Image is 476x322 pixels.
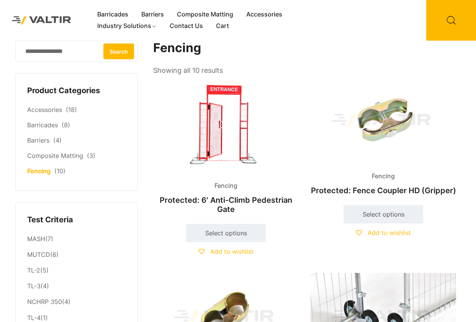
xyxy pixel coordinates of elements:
a: Add to wishlist [356,229,411,237]
a: Accessories [240,9,289,20]
li: (7) [27,231,126,247]
a: Select options for “Fence Coupler HD (Gripper)” [344,205,423,223]
a: MUTCD [27,251,50,258]
a: TL-2 [27,266,40,274]
a: Fencing [27,167,51,175]
a: MASH [27,235,45,243]
h4: Test Criteria [27,214,126,226]
button: Search [103,43,134,59]
span: (10) [54,167,65,175]
span: (18) [66,106,77,113]
span: Fencing [209,180,243,192]
a: Barriers [27,136,49,144]
a: NCHRP 350 [27,298,62,306]
a: Barricades [91,9,135,20]
span: Add to wishlist [210,248,254,255]
h1: Fencing [153,41,457,56]
a: Add to wishlist [198,248,254,255]
a: Composite Matting [170,9,240,20]
a: Barriers [135,9,170,20]
li: (5) [27,263,126,279]
a: FencingProtected: 6′ Anti-Climb Pedestrian Gate [153,77,299,218]
li: (6) [27,247,126,263]
span: (3) [87,152,95,159]
span: Fencing [366,171,401,182]
h2: Protected: Fence Coupler HD (Gripper) [311,182,456,199]
span: Add to wishlist [368,229,411,237]
a: Cart [209,20,236,32]
a: Accessories [27,106,62,113]
p: Showing all 10 results [153,64,223,77]
a: FencingProtected: Fence Coupler HD (Gripper) [311,77,456,199]
li: (4) [27,279,126,294]
a: TL-4 [27,314,41,322]
img: Valtir Rentals [6,10,77,30]
a: TL-3 [27,282,41,290]
span: (4) [53,136,62,144]
a: Contact Us [163,20,209,32]
span: (8) [62,121,70,129]
h2: Protected: 6′ Anti-Climb Pedestrian Gate [153,192,299,218]
a: Barricades [27,121,58,129]
a: Industry Solutions [91,20,163,32]
a: Composite Matting [27,152,83,159]
li: (4) [27,294,126,310]
a: Select options for “6' Anti-Climb Pedestrian Gate” [186,224,266,242]
h4: Product Categories [27,85,126,97]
